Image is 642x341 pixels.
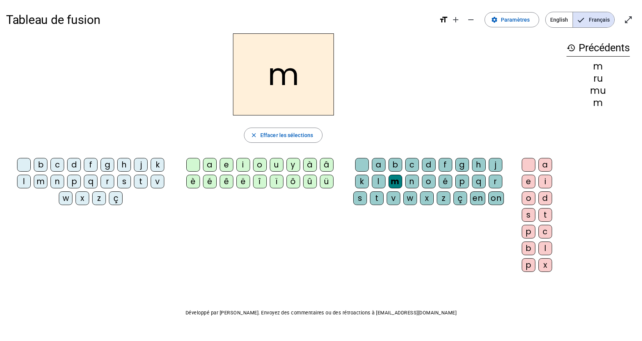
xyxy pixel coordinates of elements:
div: î [253,175,267,188]
div: m [566,62,630,71]
div: é [203,175,217,188]
mat-icon: close [250,132,257,139]
div: o [253,158,267,172]
div: s [522,208,535,222]
div: on [488,191,504,205]
div: ï [270,175,283,188]
div: a [372,158,386,172]
h1: Tableau de fusion [6,8,433,32]
span: Paramètres [501,15,530,24]
div: a [203,158,217,172]
div: a [538,158,552,172]
div: b [522,242,535,255]
div: x [538,258,552,272]
div: o [522,191,535,205]
div: v [151,175,164,188]
div: c [538,225,552,238]
mat-icon: open_in_full [624,15,633,24]
div: ç [453,191,467,205]
div: p [522,225,535,238]
div: k [151,158,164,172]
div: w [403,191,417,205]
div: v [387,191,400,205]
div: f [84,158,98,172]
div: p [455,175,469,188]
button: Entrer en plein écran [621,12,636,27]
div: ç [109,191,123,205]
div: ë [236,175,250,188]
button: Augmenter la taille de la police [448,12,463,27]
div: z [437,191,450,205]
div: f [439,158,452,172]
div: e [522,175,535,188]
mat-button-toggle-group: Language selection [545,12,615,28]
div: s [117,175,131,188]
div: n [405,175,419,188]
button: Effacer les sélections [244,128,323,143]
mat-icon: history [566,43,576,52]
div: b [34,158,47,172]
div: l [538,242,552,255]
div: x [420,191,434,205]
div: û [303,175,317,188]
mat-icon: add [451,15,460,24]
div: c [50,158,64,172]
div: b [389,158,402,172]
mat-icon: settings [491,16,498,23]
div: g [455,158,469,172]
button: Paramètres [485,12,539,27]
div: j [489,158,502,172]
div: k [355,175,369,188]
div: q [84,175,98,188]
div: m [566,98,630,107]
div: q [472,175,486,188]
span: English [546,12,573,27]
div: y [286,158,300,172]
div: d [538,191,552,205]
div: h [472,158,486,172]
div: c [405,158,419,172]
div: é [439,175,452,188]
div: m [34,175,47,188]
div: i [236,158,250,172]
div: mu [566,86,630,95]
mat-icon: remove [466,15,475,24]
div: l [17,175,31,188]
div: t [370,191,384,205]
p: Développé par [PERSON_NAME]. Envoyez des commentaires ou des rétroactions à [EMAIL_ADDRESS][DOMAI... [6,308,636,317]
div: r [101,175,114,188]
div: n [50,175,64,188]
div: h [117,158,131,172]
div: d [67,158,81,172]
div: à [303,158,317,172]
h2: m [233,33,334,115]
div: w [59,191,72,205]
div: o [422,175,436,188]
h3: Précédents [566,39,630,57]
mat-icon: format_size [439,15,448,24]
div: t [538,208,552,222]
div: ru [566,74,630,83]
div: è [186,175,200,188]
div: d [422,158,436,172]
div: m [389,175,402,188]
div: en [470,191,485,205]
div: z [92,191,106,205]
div: i [538,175,552,188]
div: u [270,158,283,172]
div: e [220,158,233,172]
div: p [67,175,81,188]
div: ü [320,175,334,188]
div: ô [286,175,300,188]
div: l [372,175,386,188]
div: ê [220,175,233,188]
div: â [320,158,334,172]
button: Diminuer la taille de la police [463,12,478,27]
span: Français [573,12,614,27]
div: g [101,158,114,172]
div: r [489,175,502,188]
div: x [76,191,89,205]
div: t [134,175,148,188]
div: s [353,191,367,205]
span: Effacer les sélections [260,131,313,140]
